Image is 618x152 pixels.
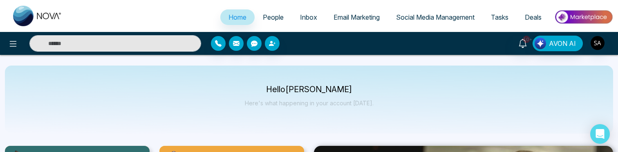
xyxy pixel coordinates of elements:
[245,100,374,107] p: Here's what happening in your account [DATE].
[533,36,583,51] button: AVON AI
[334,13,380,21] span: Email Marketing
[483,9,517,25] a: Tasks
[245,86,374,93] p: Hello [PERSON_NAME]
[517,9,550,25] a: Deals
[525,13,542,21] span: Deals
[228,13,246,21] span: Home
[491,13,508,21] span: Tasks
[554,8,613,26] img: Market-place.gif
[523,36,530,43] span: 10+
[591,36,605,50] img: User Avatar
[396,13,475,21] span: Social Media Management
[388,9,483,25] a: Social Media Management
[220,9,255,25] a: Home
[590,124,610,144] div: Open Intercom Messenger
[263,13,284,21] span: People
[292,9,325,25] a: Inbox
[300,13,317,21] span: Inbox
[325,9,388,25] a: Email Marketing
[535,38,546,49] img: Lead Flow
[13,6,62,26] img: Nova CRM Logo
[549,39,576,48] span: AVON AI
[513,36,533,50] a: 10+
[255,9,292,25] a: People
